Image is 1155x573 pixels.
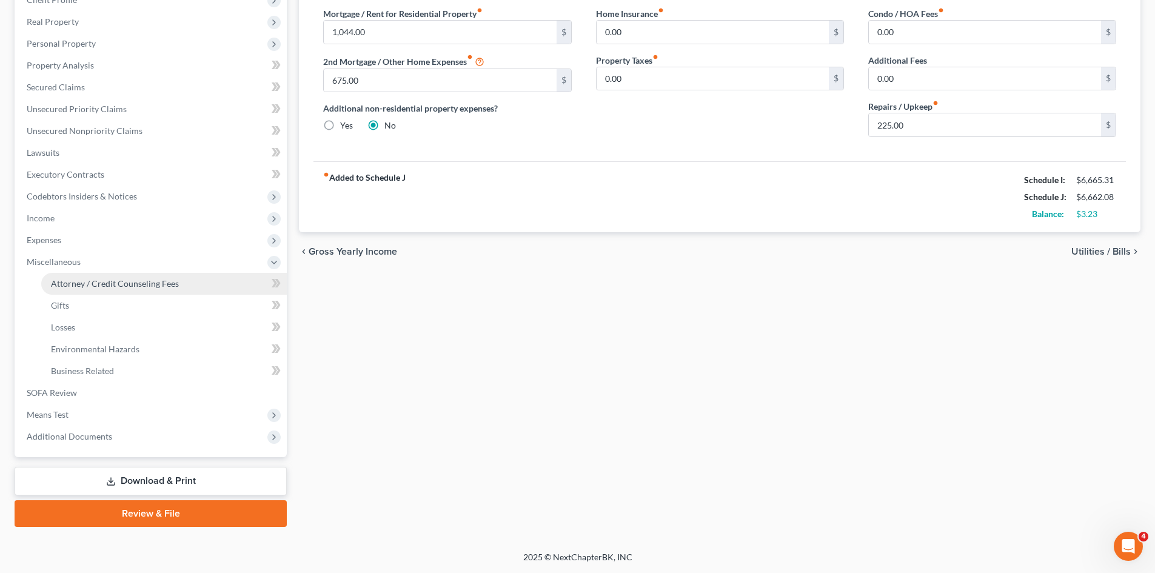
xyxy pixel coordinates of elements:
[868,54,927,67] label: Additional Fees
[41,360,287,382] a: Business Related
[232,551,923,573] div: 2025 © NextChapterBK, INC
[17,382,287,404] a: SOFA Review
[1071,247,1131,256] span: Utilities / Bills
[15,467,287,495] a: Download & Print
[41,273,287,295] a: Attorney / Credit Counseling Fees
[27,82,85,92] span: Secured Claims
[323,172,329,178] i: fiber_manual_record
[1101,113,1116,136] div: $
[51,300,69,310] span: Gifts
[557,69,571,92] div: $
[27,409,69,420] span: Means Test
[1076,191,1116,203] div: $6,662.08
[17,76,287,98] a: Secured Claims
[868,7,944,20] label: Condo / HOA Fees
[1024,175,1065,185] strong: Schedule I:
[27,104,127,114] span: Unsecured Priority Claims
[299,247,397,256] button: chevron_left Gross Yearly Income
[652,54,658,60] i: fiber_manual_record
[596,7,664,20] label: Home Insurance
[27,431,112,441] span: Additional Documents
[51,344,139,354] span: Environmental Hazards
[1131,247,1140,256] i: chevron_right
[597,21,829,44] input: --
[869,113,1101,136] input: --
[932,100,939,106] i: fiber_manual_record
[27,387,77,398] span: SOFA Review
[41,338,287,360] a: Environmental Hazards
[27,147,59,158] span: Lawsuits
[323,172,406,223] strong: Added to Schedule J
[17,55,287,76] a: Property Analysis
[27,126,142,136] span: Unsecured Nonpriority Claims
[829,67,843,90] div: $
[467,54,473,60] i: fiber_manual_record
[384,119,396,132] label: No
[41,295,287,317] a: Gifts
[323,7,483,20] label: Mortgage / Rent for Residential Property
[27,213,55,223] span: Income
[869,67,1101,90] input: --
[1071,247,1140,256] button: Utilities / Bills chevron_right
[1101,67,1116,90] div: $
[596,54,658,67] label: Property Taxes
[323,102,571,115] label: Additional non-residential property expenses?
[1024,192,1066,202] strong: Schedule J:
[17,120,287,142] a: Unsecured Nonpriority Claims
[27,169,104,179] span: Executory Contracts
[1139,532,1148,541] span: 4
[51,278,179,289] span: Attorney / Credit Counseling Fees
[869,21,1101,44] input: --
[17,98,287,120] a: Unsecured Priority Claims
[17,164,287,186] a: Executory Contracts
[868,100,939,113] label: Repairs / Upkeep
[15,500,287,527] a: Review & File
[1101,21,1116,44] div: $
[309,247,397,256] span: Gross Yearly Income
[27,38,96,49] span: Personal Property
[324,69,556,92] input: --
[1076,208,1116,220] div: $3.23
[597,67,829,90] input: --
[938,7,944,13] i: fiber_manual_record
[41,317,287,338] a: Losses
[340,119,353,132] label: Yes
[324,21,556,44] input: --
[27,60,94,70] span: Property Analysis
[51,366,114,376] span: Business Related
[27,235,61,245] span: Expenses
[51,322,75,332] span: Losses
[1032,209,1064,219] strong: Balance:
[323,54,484,69] label: 2nd Mortgage / Other Home Expenses
[27,256,81,267] span: Miscellaneous
[658,7,664,13] i: fiber_manual_record
[829,21,843,44] div: $
[477,7,483,13] i: fiber_manual_record
[17,142,287,164] a: Lawsuits
[27,16,79,27] span: Real Property
[299,247,309,256] i: chevron_left
[1114,532,1143,561] iframe: Intercom live chat
[557,21,571,44] div: $
[27,191,137,201] span: Codebtors Insiders & Notices
[1076,174,1116,186] div: $6,665.31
